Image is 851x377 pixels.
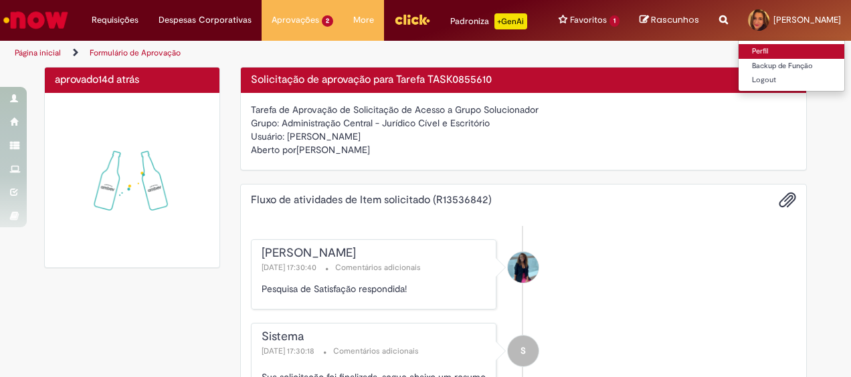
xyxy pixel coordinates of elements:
span: Despesas Corporativas [159,13,252,27]
div: [PERSON_NAME] [251,143,797,160]
time: 15/09/2025 17:05:56 [98,73,139,86]
p: +GenAi [494,13,527,29]
img: click_logo_yellow_360x200.png [394,9,430,29]
img: sucesso_1.gif [55,103,209,257]
span: Aprovações [272,13,319,27]
a: Página inicial [15,47,61,58]
span: Rascunhos [651,13,699,26]
div: Tarefa de Aprovação de Solicitação de Acesso a Grupo Solucionador [251,103,797,116]
a: Perfil [739,44,844,59]
small: Comentários adicionais [335,262,421,273]
a: Rascunhos [640,14,699,27]
small: Comentários adicionais [333,346,419,357]
span: More [353,13,374,27]
button: Adicionar anexos [779,191,796,209]
span: Favoritos [570,13,607,27]
label: Aberto por [251,143,296,156]
div: Maira Telles De Araujo Mello [508,252,539,283]
h4: aprovado [55,74,209,86]
ul: Trilhas de página [10,41,557,66]
div: Grupo: Administração Central - Jurídico Cível e Escritório [251,116,797,130]
span: 2 [322,15,333,27]
span: Requisições [92,13,138,27]
a: Formulário de Aprovação [90,47,181,58]
span: 14d atrás [98,73,139,86]
span: [PERSON_NAME] [773,14,841,25]
div: Padroniza [450,13,527,29]
div: System [508,336,539,366]
a: Backup de Função [739,59,844,74]
h2: Fluxo de atividades de Item solicitado (R13536842) Histórico de tíquete [251,195,492,207]
div: Sistema [262,330,490,344]
span: S [521,335,526,367]
a: Logout [739,73,844,88]
div: [PERSON_NAME] [262,247,490,260]
h4: Solicitação de aprovação para Tarefa TASK0855610 [251,74,797,86]
span: 1 [609,15,620,27]
div: Usuário: [PERSON_NAME] [251,130,797,143]
span: [DATE] 17:30:40 [262,262,319,273]
span: [DATE] 17:30:18 [262,346,317,356]
p: Pesquisa de Satisfação respondida! [262,282,490,295]
img: ServiceNow [1,7,70,33]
